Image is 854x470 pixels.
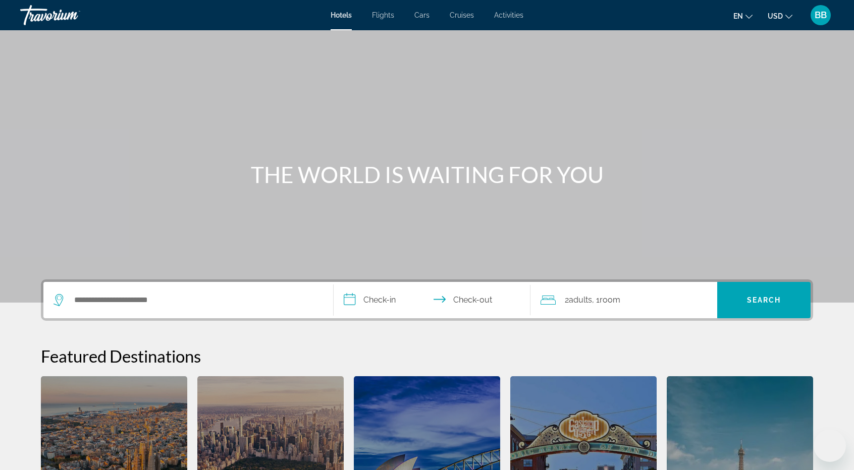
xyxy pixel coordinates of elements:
button: Select check in and out date [334,282,530,318]
button: Travelers: 2 adults, 0 children [530,282,717,318]
h1: THE WORLD IS WAITING FOR YOU [238,161,616,188]
div: Search widget [43,282,811,318]
a: Activities [494,11,523,19]
a: Hotels [331,11,352,19]
span: Adults [569,295,592,305]
span: en [733,12,743,20]
span: BB [815,10,827,20]
h2: Featured Destinations [41,346,813,366]
button: User Menu [808,5,834,26]
a: Travorium [20,2,121,28]
a: Cruises [450,11,474,19]
input: Search hotel destination [73,292,318,308]
button: Change language [733,9,753,23]
a: Cars [414,11,430,19]
span: 2 [565,293,592,307]
a: Flights [372,11,394,19]
span: USD [768,12,783,20]
span: Room [600,295,620,305]
span: , 1 [592,293,620,307]
span: Search [747,296,781,304]
button: Search [717,282,811,318]
iframe: Кнопка запуска окна обмена сообщениями [814,430,846,462]
button: Change currency [768,9,792,23]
